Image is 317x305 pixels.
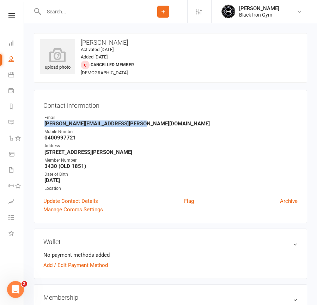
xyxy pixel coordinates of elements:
[81,54,108,60] time: Added [DATE]
[44,114,298,121] div: Email
[8,68,24,83] a: Calendar
[44,177,298,183] strong: [DATE]
[42,7,139,17] input: Search...
[8,99,24,115] a: Reports
[8,147,24,163] a: Product Sales
[81,47,114,52] time: Activated [DATE]
[8,52,24,68] a: People
[44,120,298,127] strong: [PERSON_NAME][EMAIL_ADDRESS][PERSON_NAME][DOMAIN_NAME]
[8,36,24,52] a: Dashboard
[8,226,24,242] a: What's New
[44,135,298,141] strong: 0400997721
[44,143,298,149] div: Address
[43,251,298,259] li: No payment methods added
[44,129,298,135] div: Mobile Number
[43,238,298,245] h3: Wallet
[44,149,298,155] strong: [STREET_ADDRESS][PERSON_NAME]
[221,5,236,19] img: thumb_image1623296242.png
[7,281,24,298] iframe: Intercom live chat
[43,261,108,269] a: Add / Edit Payment Method
[239,12,279,18] div: Black Iron Gym
[44,185,298,192] div: Location
[43,99,298,109] h3: Contact information
[40,48,75,71] div: upload photo
[43,205,103,214] a: Manage Comms Settings
[239,5,279,12] div: [PERSON_NAME]
[91,62,134,67] span: Cancelled member
[44,171,298,178] div: Date of Birth
[8,83,24,99] a: Payments
[184,197,194,205] a: Flag
[43,197,98,205] a: Update Contact Details
[40,39,301,46] h3: [PERSON_NAME]
[44,163,298,169] strong: 3430 (OLD 1851)
[8,194,24,210] a: Assessments
[280,197,298,205] a: Archive
[22,281,27,287] span: 2
[81,70,128,75] span: [DEMOGRAPHIC_DATA]
[44,157,298,164] div: Member Number
[43,294,298,301] h3: Membership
